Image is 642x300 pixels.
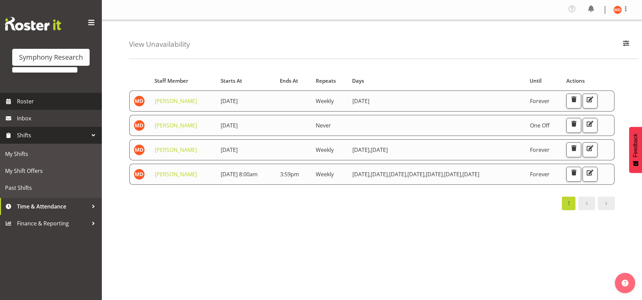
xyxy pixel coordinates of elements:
span: , [424,171,426,178]
span: , [406,171,407,178]
img: maria-de-guzman11892.jpg [134,169,145,180]
button: Edit Unavailability [583,118,598,133]
span: My Shift Offers [5,166,97,176]
span: Weekly [316,146,334,154]
span: Never [316,122,331,129]
span: [DATE] [221,146,238,154]
span: Feedback [632,134,639,157]
div: Actions [566,77,611,85]
span: [DATE] [389,171,407,178]
span: , [443,171,444,178]
span: Forever [530,146,550,154]
span: [DATE] [352,171,371,178]
a: [PERSON_NAME] [155,97,197,105]
img: maria-de-guzman11892.jpg [613,6,622,14]
img: help-xxl-2.png [622,280,628,286]
a: [PERSON_NAME] [155,171,197,178]
span: Time & Attendance [17,201,88,212]
div: Symphony Research [19,52,83,62]
span: [DATE] [371,146,388,154]
span: [DATE] 8:00am [221,171,258,178]
div: Repeats [316,77,345,85]
button: Delete Unavailability [566,142,581,157]
h4: View Unavailability [129,40,190,48]
div: Starts At [221,77,272,85]
span: One Off [530,122,550,129]
span: [DATE] [444,171,462,178]
span: Shifts [17,130,88,140]
img: maria-de-guzman11892.jpg [134,120,145,131]
span: [DATE] [371,171,389,178]
span: 3:59pm [280,171,299,178]
span: , [388,171,389,178]
button: Delete Unavailability [566,118,581,133]
span: Past Shifts [5,183,97,193]
span: [DATE] [221,122,238,129]
span: , [369,146,371,154]
a: My Shift Offers [2,162,100,179]
span: [DATE] [352,146,371,154]
div: Until [530,77,558,85]
span: Inbox [17,113,98,123]
span: [DATE] [352,97,369,105]
span: [DATE] [407,171,426,178]
button: Filter Employees [619,37,633,52]
a: My Shifts [2,145,100,162]
button: Edit Unavailability [583,94,598,108]
span: [DATE] [462,171,479,178]
button: Feedback - Show survey [629,127,642,173]
span: Weekly [316,171,334,178]
span: Weekly [316,97,334,105]
span: [DATE] [426,171,444,178]
span: , [369,171,371,178]
div: Staff Member [154,77,213,85]
button: Edit Unavailability [583,142,598,157]
span: Roster [17,96,98,106]
div: Days [352,77,522,85]
button: Edit Unavailability [583,167,598,182]
span: Forever [530,97,550,105]
a: [PERSON_NAME] [155,146,197,154]
img: Rosterit website logo [5,17,61,31]
button: Delete Unavailability [566,167,581,182]
span: Finance & Reporting [17,218,88,228]
span: , [461,171,462,178]
div: Ends At [280,77,308,85]
button: Delete Unavailability [566,94,581,108]
img: maria-de-guzman11892.jpg [134,96,145,106]
a: [PERSON_NAME] [155,122,197,129]
span: My Shifts [5,149,97,159]
img: maria-de-guzman11892.jpg [134,144,145,155]
span: [DATE] [221,97,238,105]
span: Forever [530,171,550,178]
a: Past Shifts [2,179,100,196]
